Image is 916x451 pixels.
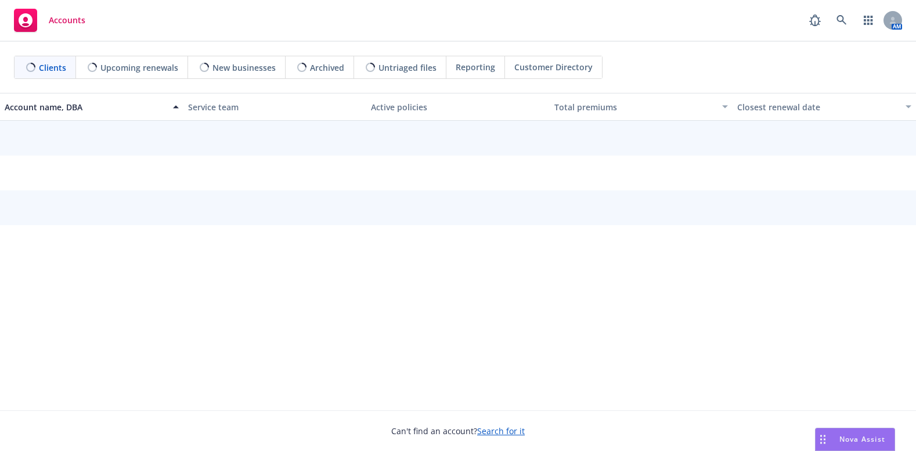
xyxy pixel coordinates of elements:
[366,93,550,121] button: Active policies
[737,101,899,113] div: Closest renewal date
[9,4,90,37] a: Accounts
[456,61,495,73] span: Reporting
[733,93,916,121] button: Closest renewal date
[183,93,367,121] button: Service team
[310,62,344,74] span: Archived
[803,9,827,32] a: Report a Bug
[514,61,593,73] span: Customer Directory
[550,93,733,121] button: Total premiums
[857,9,880,32] a: Switch app
[39,62,66,74] span: Clients
[391,425,525,437] span: Can't find an account?
[100,62,178,74] span: Upcoming renewals
[188,101,362,113] div: Service team
[5,101,166,113] div: Account name, DBA
[477,425,525,436] a: Search for it
[816,428,830,450] div: Drag to move
[830,9,853,32] a: Search
[49,16,85,25] span: Accounts
[815,428,895,451] button: Nova Assist
[378,62,437,74] span: Untriaged files
[371,101,545,113] div: Active policies
[554,101,716,113] div: Total premiums
[212,62,276,74] span: New businesses
[839,434,885,444] span: Nova Assist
